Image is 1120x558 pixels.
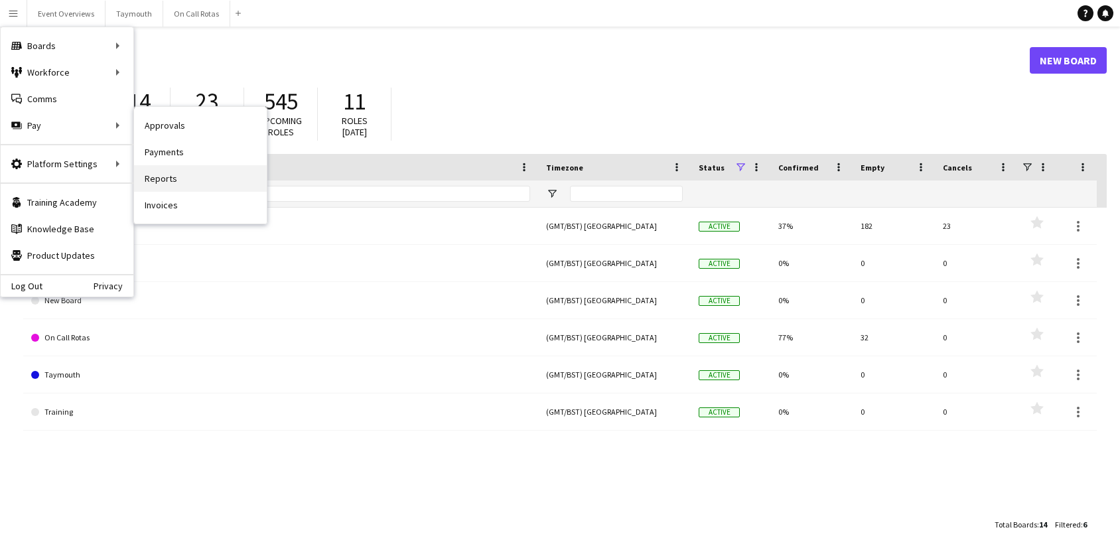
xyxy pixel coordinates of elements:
[1039,520,1047,529] span: 14
[699,370,740,380] span: Active
[861,163,884,173] span: Empty
[55,186,530,202] input: Board name Filter Input
[134,139,267,165] a: Payments
[778,163,819,173] span: Confirmed
[853,208,935,244] div: 182
[699,222,740,232] span: Active
[134,165,267,192] a: Reports
[538,393,691,430] div: (GMT/BST) [GEOGRAPHIC_DATA]
[1030,47,1107,74] a: New Board
[699,259,740,269] span: Active
[935,245,1017,281] div: 0
[342,115,368,138] span: Roles [DATE]
[31,319,530,356] a: On Call Rotas
[94,281,133,291] a: Privacy
[699,407,740,417] span: Active
[163,1,230,27] button: On Call Rotas
[995,520,1037,529] span: Total Boards
[27,1,105,27] button: Event Overviews
[699,296,740,306] span: Active
[853,319,935,356] div: 32
[853,356,935,393] div: 0
[770,208,853,244] div: 37%
[1,216,133,242] a: Knowledge Base
[196,87,218,116] span: 23
[935,393,1017,430] div: 0
[1,33,133,59] div: Boards
[699,333,740,343] span: Active
[134,192,267,218] a: Invoices
[853,393,935,430] div: 0
[1,189,133,216] a: Training Academy
[1055,512,1087,537] div: :
[853,282,935,318] div: 0
[343,87,366,116] span: 11
[570,186,683,202] input: Timezone Filter Input
[538,319,691,356] div: (GMT/BST) [GEOGRAPHIC_DATA]
[538,208,691,244] div: (GMT/BST) [GEOGRAPHIC_DATA]
[546,188,558,200] button: Open Filter Menu
[943,163,972,173] span: Cancels
[105,1,163,27] button: Taymouth
[935,282,1017,318] div: 0
[1,242,133,269] a: Product Updates
[935,208,1017,244] div: 23
[259,115,302,138] span: Upcoming roles
[853,245,935,281] div: 0
[770,319,853,356] div: 77%
[23,50,1030,70] h1: Boards
[538,245,691,281] div: (GMT/BST) [GEOGRAPHIC_DATA]
[134,112,267,139] a: Approvals
[1,59,133,86] div: Workforce
[1055,520,1081,529] span: Filtered
[1,151,133,177] div: Platform Settings
[538,282,691,318] div: (GMT/BST) [GEOGRAPHIC_DATA]
[1,112,133,139] div: Pay
[546,163,583,173] span: Timezone
[1083,520,1087,529] span: 6
[31,245,530,282] a: Global Operations
[935,356,1017,393] div: 0
[1,86,133,112] a: Comms
[770,356,853,393] div: 0%
[1,281,42,291] a: Log Out
[31,282,530,319] a: New Board
[31,356,530,393] a: Taymouth
[31,393,530,431] a: Training
[995,512,1047,537] div: :
[264,87,298,116] span: 545
[770,282,853,318] div: 0%
[31,208,530,245] a: Event Overviews
[770,393,853,430] div: 0%
[538,356,691,393] div: (GMT/BST) [GEOGRAPHIC_DATA]
[935,319,1017,356] div: 0
[699,163,725,173] span: Status
[770,245,853,281] div: 0%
